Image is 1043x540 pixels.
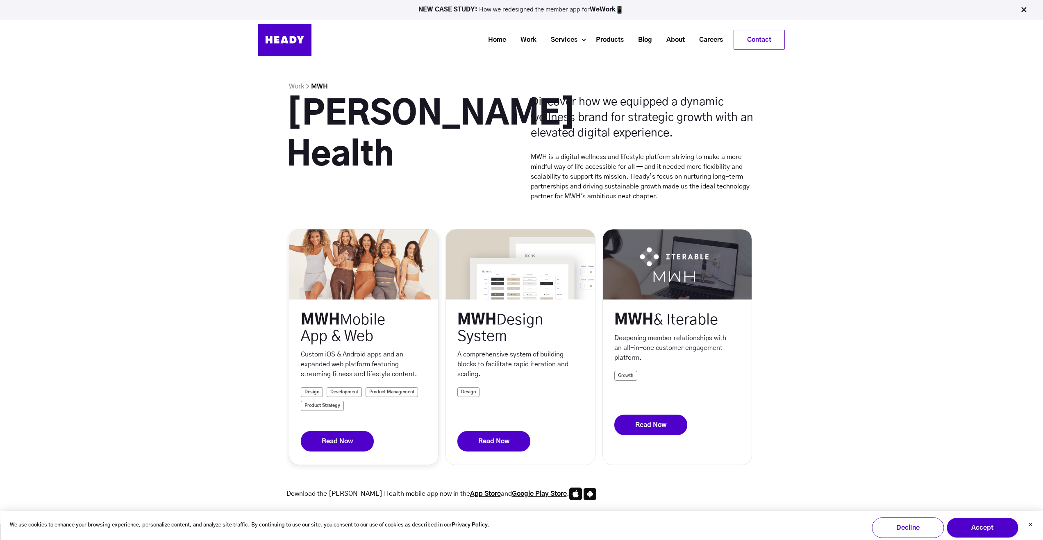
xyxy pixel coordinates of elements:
[946,517,1018,538] button: Accept
[289,229,439,465] div: sub-level work carousel
[531,152,757,201] p: MWH is a digital wellness and lifestyle platform striving to make a more mindful way of life acce...
[311,80,328,93] li: MWH
[10,521,490,530] p: We use cookies to enhance your browsing experience, personalize content, and analyze site traffic...
[457,313,543,344] span: Design System
[457,312,564,345] div: MWH
[418,7,479,13] strong: NEW CASE STUDY:
[590,7,616,13] a: WeWork
[457,345,595,379] p: A comprehensive system of building blocks to facilitate rapid iteration and scaling.
[366,387,418,397] a: Product Management
[301,313,385,344] span: Mobile App & Web
[586,32,628,48] a: Products
[286,94,512,176] h1: [PERSON_NAME] Health
[628,32,656,48] a: Blog
[301,401,344,411] a: Product Strategy
[301,345,438,379] p: Custom iOS & Android apps and an expanded web platform featuring streaming fitness and lifestyle ...
[584,488,596,500] img: Android_Icon
[653,313,718,327] span: & Iterable
[656,32,689,48] a: About
[445,229,595,465] div: sub-level work carousel
[614,312,721,328] a: MWH& Iterable
[689,32,727,48] a: Careers
[470,490,501,497] a: App Store
[289,83,309,90] a: Work >
[457,312,564,345] a: MWHDesign System
[286,481,757,506] p: Download the [PERSON_NAME] Health mobile app now in the and .
[301,312,407,345] a: MWHMobile App & Web
[569,488,582,500] img: Apple_Icon
[602,229,752,465] div: sub-level work carousel
[541,32,582,48] a: Services
[452,521,488,530] a: Privacy Policy
[301,312,407,345] div: MWH
[457,387,479,397] a: Design
[457,431,530,452] a: Read Now
[320,30,785,50] div: Navigation Menu
[1028,521,1033,530] button: Dismiss cookie banner
[614,371,637,381] a: Growth
[734,30,784,49] a: Contact
[872,517,944,538] button: Decline
[4,6,1039,14] p: How we redesigned the member app for
[478,32,510,48] a: Home
[614,312,721,328] div: MWH
[301,431,374,452] a: Read Now
[510,32,541,48] a: Work
[614,328,752,363] p: Deepening member relationships with an all-in-one customer engagement platform.
[1020,6,1028,14] img: Close Bar
[327,387,362,397] a: Development
[531,94,757,141] h4: Discover how we equipped a dynamic wellness brand for strategic growth with an elevated digital e...
[512,490,567,497] a: Google Play Store
[301,387,323,397] a: Design
[258,24,311,56] img: Heady_Logo_Web-01 (1)
[614,415,687,435] a: Read Now
[616,6,624,14] img: app emoji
